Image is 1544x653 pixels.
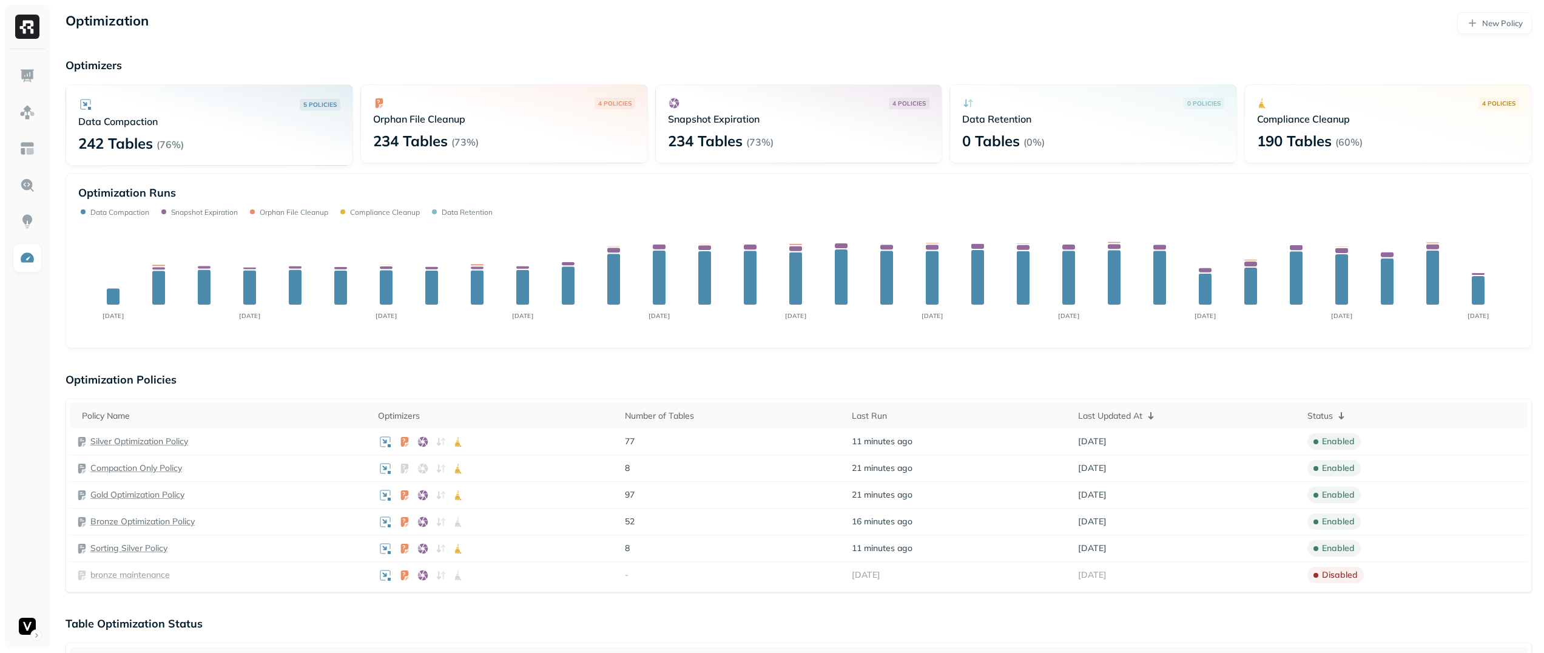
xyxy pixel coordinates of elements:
[1322,516,1355,527] p: enabled
[512,312,533,320] tspan: [DATE]
[852,569,880,581] span: [DATE]
[19,68,35,84] img: Dashboard
[892,99,926,108] p: 4 POLICIES
[1078,436,1107,447] span: [DATE]
[1078,408,1295,423] div: Last Updated At
[19,618,36,635] img: Voodoo
[373,113,635,125] p: Orphan File Cleanup
[746,136,774,148] p: ( 73% )
[1195,312,1216,320] tspan: [DATE]
[1322,436,1355,447] p: enabled
[1482,18,1523,29] p: New Policy
[852,436,912,447] span: 11 minutes ago
[1457,12,1532,34] a: New Policy
[962,113,1224,125] p: Data Retention
[1078,489,1107,501] span: [DATE]
[90,543,167,554] a: Sorting Silver Policy
[171,208,238,217] p: Snapshot Expiration
[90,489,184,501] a: Gold Optimization Policy
[350,208,420,217] p: Compliance Cleanup
[1307,408,1522,423] div: Status
[852,410,1066,422] div: Last Run
[1322,569,1358,581] p: disabled
[15,15,39,39] img: Ryft
[90,569,170,581] a: bronze maintenance
[66,373,1532,387] p: Optimization Policies
[260,208,328,217] p: Orphan File Cleanup
[1257,131,1332,151] p: 190 Tables
[625,462,839,474] p: 8
[922,312,943,320] tspan: [DATE]
[625,489,839,501] p: 97
[78,134,153,153] p: 242 Tables
[668,131,743,151] p: 234 Tables
[103,312,124,320] tspan: [DATE]
[78,186,176,200] p: Optimization Runs
[625,436,839,447] p: 77
[157,138,184,151] p: ( 76% )
[668,113,930,125] p: Snapshot Expiration
[1331,312,1352,320] tspan: [DATE]
[451,136,479,148] p: ( 73% )
[19,177,35,193] img: Query Explorer
[66,617,1532,631] p: Table Optimization Status
[78,115,340,127] p: Data Compaction
[852,516,912,527] span: 16 minutes ago
[19,141,35,157] img: Asset Explorer
[90,436,188,447] a: Silver Optimization Policy
[1078,569,1107,581] span: [DATE]
[90,208,149,217] p: Data Compaction
[373,131,448,151] p: 234 Tables
[598,99,632,108] p: 4 POLICIES
[376,312,397,320] tspan: [DATE]
[378,410,613,422] div: Optimizers
[82,410,366,422] div: Policy Name
[90,516,195,527] a: Bronze Optimization Policy
[625,410,839,422] div: Number of Tables
[785,312,806,320] tspan: [DATE]
[442,208,493,217] p: Data Retention
[852,489,912,501] span: 21 minutes ago
[66,12,149,34] p: Optimization
[1187,99,1221,108] p: 0 POLICIES
[1257,113,1519,125] p: Compliance Cleanup
[625,569,839,581] p: -
[1078,462,1107,474] span: [DATE]
[90,462,182,474] a: Compaction Only Policy
[625,516,839,527] p: 52
[239,312,260,320] tspan: [DATE]
[19,214,35,229] img: Insights
[19,250,35,266] img: Optimization
[1482,99,1515,108] p: 4 POLICIES
[852,462,912,474] span: 21 minutes ago
[1335,136,1363,148] p: ( 60% )
[625,543,839,554] p: 8
[19,104,35,120] img: Assets
[1058,312,1079,320] tspan: [DATE]
[1322,489,1355,501] p: enabled
[1322,543,1355,554] p: enabled
[649,312,670,320] tspan: [DATE]
[852,543,912,554] span: 11 minutes ago
[1078,543,1107,554] span: [DATE]
[1322,462,1355,474] p: enabled
[1023,136,1045,148] p: ( 0% )
[1468,312,1489,320] tspan: [DATE]
[1078,516,1107,527] span: [DATE]
[303,100,337,109] p: 5 POLICIES
[66,58,1532,72] p: Optimizers
[962,131,1020,151] p: 0 Tables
